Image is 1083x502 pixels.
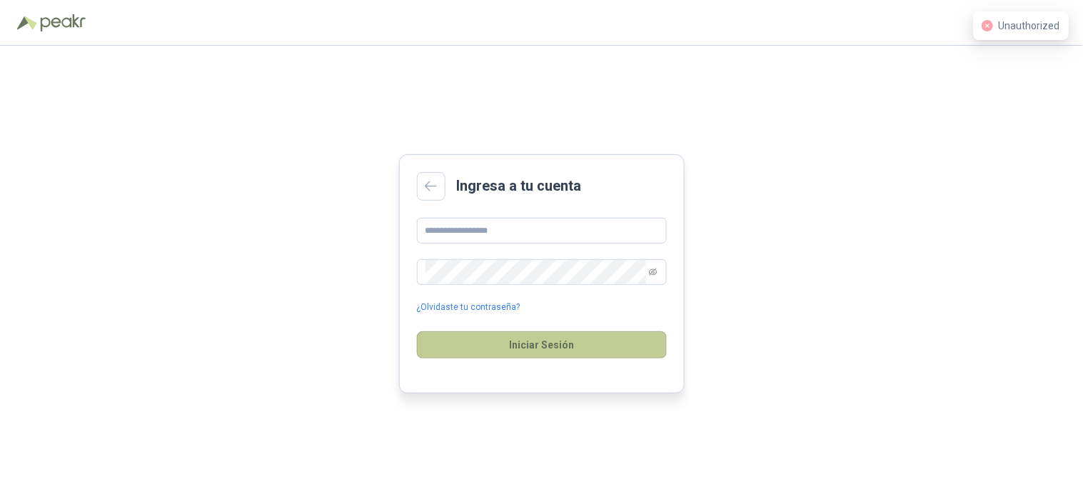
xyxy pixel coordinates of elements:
[649,268,658,276] span: eye-invisible
[982,20,993,31] span: close-circle
[17,16,37,30] img: Logo
[457,175,582,197] h2: Ingresa a tu cuenta
[40,14,86,31] img: Peakr
[999,20,1060,31] span: Unauthorized
[417,331,667,358] button: Iniciar Sesión
[417,301,520,314] a: ¿Olvidaste tu contraseña?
